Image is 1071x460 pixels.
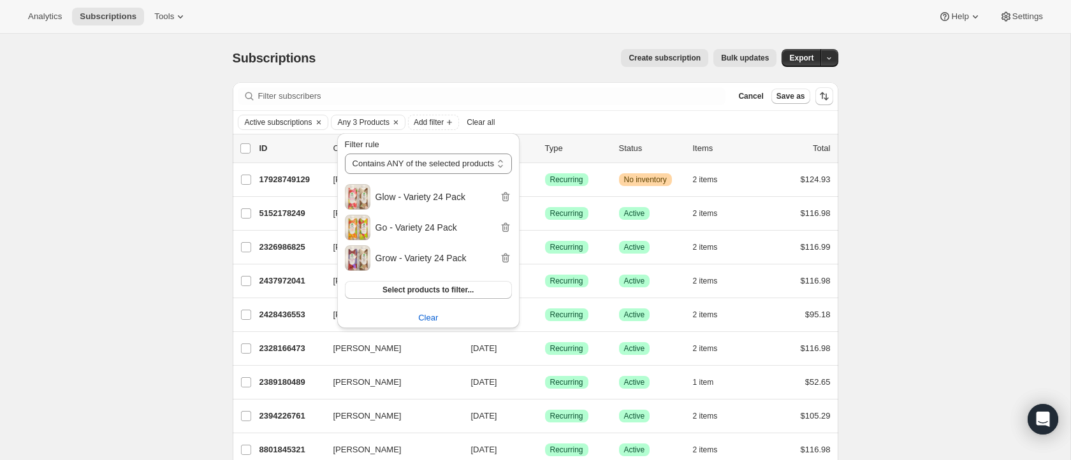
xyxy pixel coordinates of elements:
[815,87,833,105] button: Sort the results
[333,443,402,456] span: [PERSON_NAME]
[259,306,831,324] div: 2428436553[PERSON_NAME][DATE]SuccessRecurringSuccessActive2 items$95.18
[345,281,512,299] button: Select products to filter
[619,142,683,155] p: Status
[693,445,718,455] span: 2 items
[789,53,813,63] span: Export
[245,117,312,127] span: Active subscriptions
[259,205,831,222] div: 5152178249[PERSON_NAME][DATE]SuccessRecurringSuccessActive2 items$116.98
[801,343,831,353] span: $116.98
[713,49,776,67] button: Bulk updates
[992,8,1051,25] button: Settings
[693,205,732,222] button: 2 items
[259,443,323,456] p: 8801845321
[333,376,402,389] span: [PERSON_NAME]
[550,411,583,421] span: Recurring
[326,440,453,460] button: [PERSON_NAME]
[259,441,831,459] div: 8801845321[PERSON_NAME][DATE]SuccessRecurringSuccessActive2 items$116.98
[259,238,831,256] div: 2326986825[PERSON_NAME][DATE]SuccessRecurringSuccessActive2 items$116.99
[693,407,732,425] button: 2 items
[550,276,583,286] span: Recurring
[259,340,831,357] div: 2328166473[PERSON_NAME][DATE]SuccessRecurringSuccessActive2 items$116.98
[326,406,453,426] button: [PERSON_NAME]
[550,445,583,455] span: Recurring
[624,343,645,354] span: Active
[545,142,609,155] div: Type
[375,190,499,203] h2: Glow - Variety 24 Pack
[693,306,732,324] button: 2 items
[805,377,831,387] span: $52.65
[471,377,497,387] span: [DATE]
[337,308,520,328] button: Clear subscription product filter
[693,373,728,391] button: 1 item
[693,276,718,286] span: 2 items
[259,407,831,425] div: 2394226761[PERSON_NAME][DATE]SuccessRecurringSuccessActive2 items$105.29
[259,376,323,389] p: 2389180489
[693,272,732,290] button: 2 items
[693,310,718,320] span: 2 items
[28,11,62,22] span: Analytics
[629,53,701,63] span: Create subscription
[550,310,583,320] span: Recurring
[154,11,174,22] span: Tools
[345,245,370,271] img: Grow - Variety 24 Pack
[693,340,732,357] button: 2 items
[258,87,726,105] input: Filter subscribers
[418,312,438,324] span: Clear
[624,445,645,455] span: Active
[471,411,497,420] span: [DATE]
[738,91,763,101] span: Cancel
[931,8,989,25] button: Help
[72,8,144,25] button: Subscriptions
[733,89,768,104] button: Cancel
[382,285,474,295] span: Select products to filter...
[550,208,583,219] span: Recurring
[550,175,583,185] span: Recurring
[624,175,667,185] span: No inventory
[259,308,323,321] p: 2428436553
[621,49,708,67] button: Create subscription
[375,252,499,264] h2: Grow - Variety 24 Pack
[259,272,831,290] div: 2437972041[PERSON_NAME][DATE]SuccessRecurringSuccessActive2 items$116.98
[333,410,402,422] span: [PERSON_NAME]
[375,221,499,234] h2: Go - Variety 24 Pack
[147,8,194,25] button: Tools
[693,238,732,256] button: 2 items
[693,377,714,387] span: 1 item
[813,142,830,155] p: Total
[805,310,831,319] span: $95.18
[259,207,323,220] p: 5152178249
[259,171,831,189] div: 17928749129[PERSON_NAME][DATE]SuccessRecurringWarningNo inventory2 items$124.93
[20,8,69,25] button: Analytics
[624,276,645,286] span: Active
[259,142,831,155] div: IDCustomerBilling DateTypeStatusItemsTotal
[550,343,583,354] span: Recurring
[693,343,718,354] span: 2 items
[624,411,645,421] span: Active
[693,441,732,459] button: 2 items
[238,115,312,129] button: Active subscriptions
[471,343,497,353] span: [DATE]
[624,208,645,219] span: Active
[782,49,821,67] button: Export
[326,338,453,359] button: [PERSON_NAME]
[776,91,805,101] span: Save as
[624,310,645,320] span: Active
[693,242,718,252] span: 2 items
[259,142,323,155] p: ID
[259,410,323,422] p: 2394226761
[408,115,459,130] button: Add filter
[331,115,390,129] button: Any 3 Products
[693,175,718,185] span: 2 items
[414,117,444,127] span: Add filter
[801,276,831,285] span: $116.98
[1012,11,1043,22] span: Settings
[951,11,968,22] span: Help
[721,53,769,63] span: Bulk updates
[259,275,323,287] p: 2437972041
[550,242,583,252] span: Recurring
[326,372,453,392] button: [PERSON_NAME]
[345,215,370,240] img: Go - Variety 24 Pack
[624,242,645,252] span: Active
[624,377,645,387] span: Active
[345,184,370,210] img: Glow - Variety 24 Pack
